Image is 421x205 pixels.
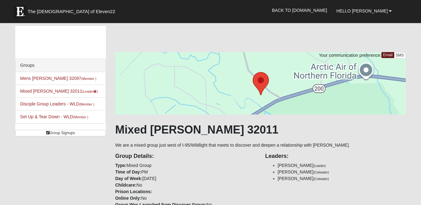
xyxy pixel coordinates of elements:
a: Disciple Group Leaders - WLD(Member ) [20,101,94,106]
a: Hello [PERSON_NAME] [332,3,396,19]
strong: Prison Locations: [115,189,152,194]
a: Mixed [PERSON_NAME] 32011(Leader) [20,89,98,94]
li: [PERSON_NAME] [278,175,406,182]
li: [PERSON_NAME] [278,162,406,169]
div: Groups [16,59,106,72]
h1: Mixed [PERSON_NAME] 32011 [115,123,406,136]
a: Mens [PERSON_NAME] 32097(Member ) [20,76,97,81]
small: (Member ) [81,77,96,81]
small: (Member ) [73,115,88,119]
a: Email [381,52,394,58]
a: Back to [DOMAIN_NAME] [267,2,332,18]
a: SMS [394,52,406,59]
a: Set Up & Tear Down - WLD(Member ) [20,114,88,119]
small: (Leader ) [82,90,98,93]
strong: Time of Day: [115,169,141,174]
small: (Coleader) [314,177,329,181]
strong: Day of Week: [115,176,143,181]
small: (Leader) [314,164,326,168]
small: (Coleader) [314,170,329,174]
span: Your communication preference: [319,53,381,58]
img: Eleven22 logo [14,5,26,18]
small: (Member ) [79,102,94,106]
span: The [DEMOGRAPHIC_DATA] of Eleven22 [28,8,115,15]
span: Hello [PERSON_NAME] [336,8,388,13]
h4: Group Details: [115,153,256,160]
a: Group Signups [15,130,106,136]
strong: Type: [115,163,126,168]
h4: Leaders: [265,153,406,160]
li: [PERSON_NAME] [278,169,406,175]
strong: Childcare: [115,183,136,188]
a: The [DEMOGRAPHIC_DATA] of Eleven22 [11,2,135,18]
